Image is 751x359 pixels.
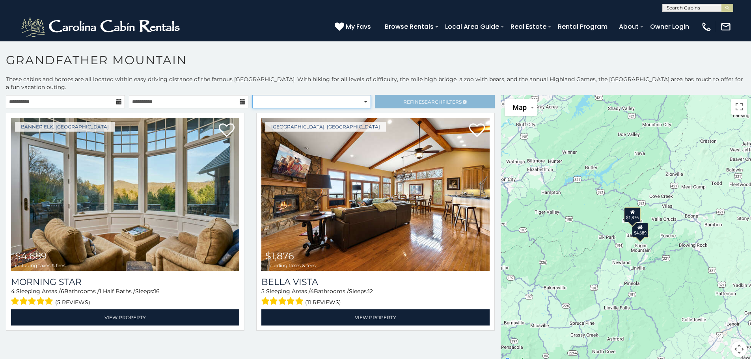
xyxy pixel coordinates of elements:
a: Add to favorites [469,123,485,139]
span: 5 [261,288,265,295]
div: Sleeping Areas / Bathrooms / Sleeps: [11,287,239,307]
a: Owner Login [646,20,693,33]
button: Change map style [505,99,537,116]
a: Bella Vista [261,277,490,287]
span: $4,689 [15,250,47,262]
a: Local Area Guide [441,20,503,33]
div: Sleeping Areas / Bathrooms / Sleeps: [261,287,490,307]
span: 16 [154,288,160,295]
button: Map camera controls [731,341,747,357]
span: including taxes & fees [15,263,65,268]
span: $1,876 [265,250,294,262]
div: $1,876 [624,207,641,222]
img: phone-regular-white.png [701,21,712,32]
span: Search [422,99,442,105]
a: Real Estate [507,20,550,33]
a: RefineSearchFilters [375,95,494,108]
img: mail-regular-white.png [720,21,731,32]
img: Bella Vista [261,118,490,271]
button: Toggle fullscreen view [731,99,747,115]
span: Map [512,103,527,112]
span: including taxes & fees [265,263,316,268]
span: 4 [310,288,314,295]
span: 12 [368,288,373,295]
a: View Property [261,309,490,326]
span: (5 reviews) [55,297,90,307]
a: My Favs [335,22,373,32]
a: Browse Rentals [381,20,438,33]
a: Rental Program [554,20,611,33]
a: Bella Vista $1,876 including taxes & fees [261,118,490,271]
span: 1 Half Baths / [99,288,135,295]
span: My Favs [346,22,371,32]
div: $4,689 [632,222,649,237]
span: (11 reviews) [305,297,341,307]
a: Morning Star $4,689 including taxes & fees [11,118,239,271]
a: View Property [11,309,239,326]
a: Banner Elk, [GEOGRAPHIC_DATA] [15,122,115,132]
img: Morning Star [11,118,239,271]
a: Morning Star [11,277,239,287]
a: About [615,20,643,33]
img: White-1-2.png [20,15,183,39]
span: Refine Filters [403,99,462,105]
a: Add to favorites [219,123,235,139]
span: 6 [61,288,64,295]
span: 4 [11,288,15,295]
a: [GEOGRAPHIC_DATA], [GEOGRAPHIC_DATA] [265,122,386,132]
